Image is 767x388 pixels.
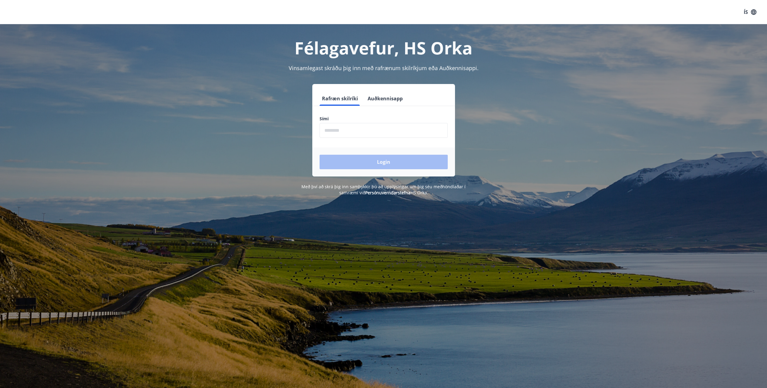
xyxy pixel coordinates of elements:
[365,190,411,196] a: Persónuverndarstefna
[320,91,360,106] button: Rafræn skilríki
[365,91,405,106] button: Auðkennisapp
[301,184,466,196] span: Með því að skrá þig inn samþykkir þú að upplýsingar um þig séu meðhöndlaðar í samræmi við HS Orka.
[320,116,448,122] label: Sími
[740,7,760,18] button: ÍS
[173,36,594,59] h1: Félagavefur, HS Orka
[289,64,479,72] span: Vinsamlegast skráðu þig inn með rafrænum skilríkjum eða Auðkennisappi.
